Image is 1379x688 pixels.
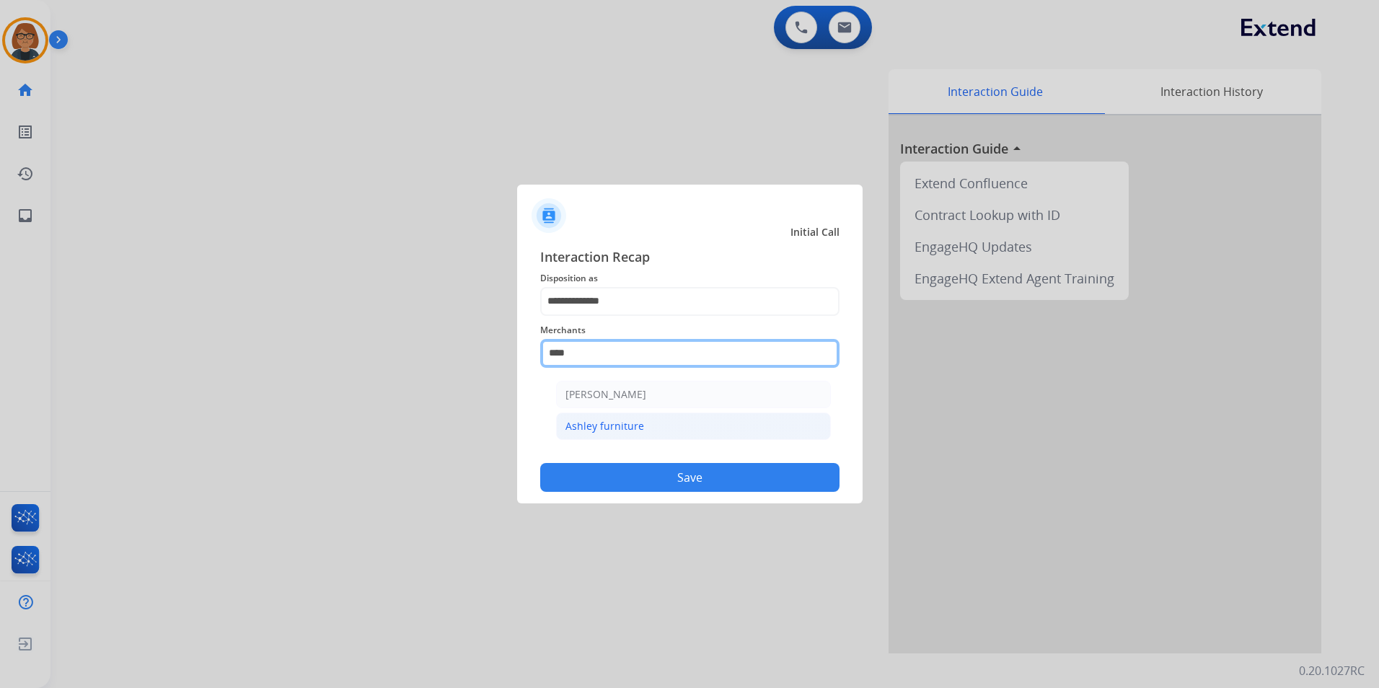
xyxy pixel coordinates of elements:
[540,322,840,339] span: Merchants
[540,270,840,287] span: Disposition as
[790,225,840,239] span: Initial Call
[532,198,566,233] img: contactIcon
[1299,662,1365,679] p: 0.20.1027RC
[565,419,644,433] div: Ashley furniture
[540,463,840,492] button: Save
[540,247,840,270] span: Interaction Recap
[565,387,646,402] div: [PERSON_NAME]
